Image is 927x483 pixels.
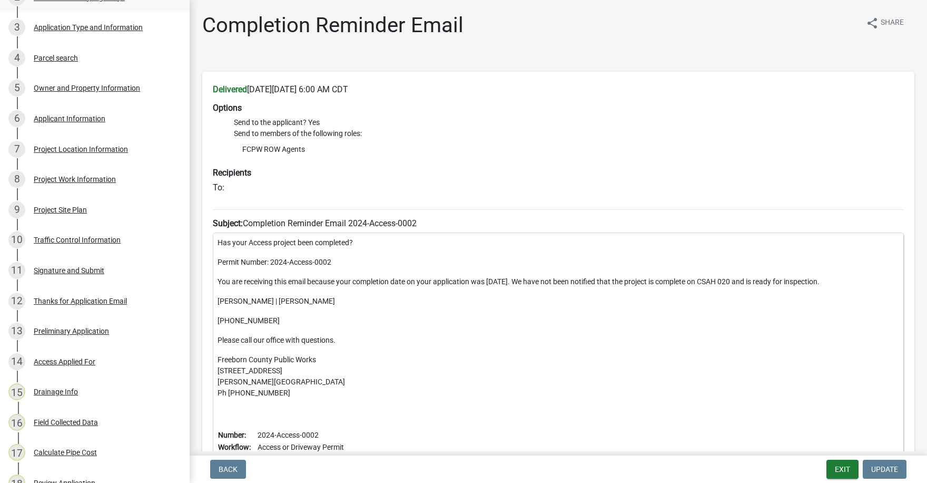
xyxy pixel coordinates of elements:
[8,171,25,188] div: 8
[34,236,121,244] div: Traffic Control Information
[866,17,879,30] i: share
[8,201,25,218] div: 9
[213,168,251,178] strong: Recipients
[8,323,25,340] div: 13
[218,257,899,268] p: Permit Number: 2024-Access-0002
[213,103,242,113] strong: Options
[8,141,25,158] div: 7
[8,414,25,431] div: 16
[218,335,899,346] p: Please call our office with questions.
[34,84,140,92] div: Owner and Property Information
[857,13,912,33] button: shareShare
[8,353,25,370] div: 14
[202,13,463,38] h1: Completion Reminder Email
[8,80,25,96] div: 5
[863,460,906,479] button: Update
[213,84,247,94] strong: Delivered
[8,383,25,400] div: 15
[213,218,904,228] h6: Completion Reminder Email 2024-Access-0002
[234,128,904,159] li: Send to members of the following roles:
[34,54,78,62] div: Parcel search
[826,460,859,479] button: Exit
[34,449,97,456] div: Calculate Pipe Cost
[8,444,25,461] div: 17
[219,465,238,474] span: Back
[234,117,904,128] li: Send to the applicant? Yes
[34,327,109,335] div: Preliminary Application
[210,460,246,479] button: Back
[218,276,899,287] p: You are receiving this email because your completion date on your application was [DATE]. We have...
[8,50,25,66] div: 4
[34,267,104,274] div: Signature and Submit
[213,84,904,94] h6: [DATE][DATE] 6:00 AM CDT
[8,262,25,279] div: 11
[34,388,78,395] div: Drainage Info
[34,24,143,31] div: Application Type and Information
[34,115,105,122] div: Applicant Information
[34,206,87,214] div: Project Site Plan
[218,315,899,326] p: [PHONE_NUMBER]
[234,141,904,157] li: FCPW ROW Agents
[218,431,246,439] b: Number:
[218,237,899,248] p: Has your Access project been completed?
[8,231,25,248] div: 10
[34,419,98,426] div: Field Collected Data
[213,182,904,192] h6: To:
[257,441,717,453] td: Access or Driveway Permit
[218,443,251,451] b: Workflow:
[8,293,25,310] div: 12
[881,17,904,30] span: Share
[257,429,717,441] td: 2024-Access-0002
[34,358,95,365] div: Access Applied For
[218,354,899,399] p: Freeborn County Public Works [STREET_ADDRESS] [PERSON_NAME][GEOGRAPHIC_DATA] Ph [PHONE_NUMBER]
[218,296,899,307] p: [PERSON_NAME] | [PERSON_NAME]
[8,110,25,127] div: 6
[8,19,25,36] div: 3
[871,465,898,474] span: Update
[34,297,127,305] div: Thanks for Application Email
[34,146,128,153] div: Project Location Information
[34,176,116,183] div: Project Work Information
[213,218,243,228] strong: Subject:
